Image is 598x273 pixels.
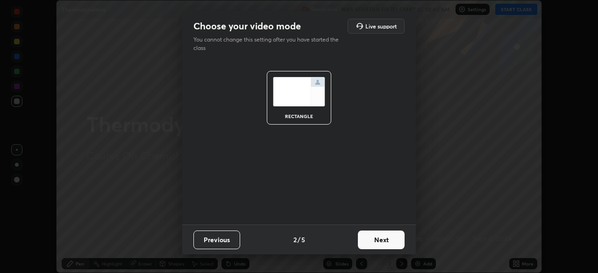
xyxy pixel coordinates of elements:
[193,35,345,52] p: You cannot change this setting after you have started the class
[301,235,305,245] h4: 5
[293,235,297,245] h4: 2
[280,114,318,119] div: rectangle
[273,77,325,106] img: normalScreenIcon.ae25ed63.svg
[193,20,301,32] h2: Choose your video mode
[193,231,240,249] button: Previous
[298,235,300,245] h4: /
[365,23,397,29] h5: Live support
[358,231,405,249] button: Next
